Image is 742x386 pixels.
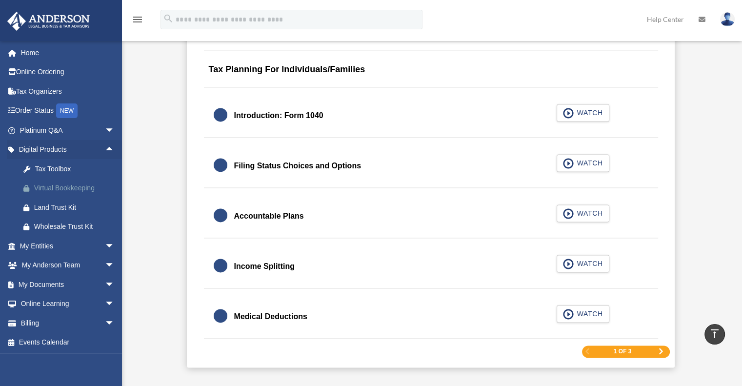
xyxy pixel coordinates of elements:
[7,101,129,121] a: Order StatusNEW
[557,305,609,323] button: WATCH
[14,179,129,198] a: Virtual Bookkeeping
[709,328,721,340] i: vertical_align_top
[234,209,304,223] div: Accountable Plans
[7,333,129,352] a: Events Calendar
[105,313,124,333] span: arrow_drop_down
[105,121,124,141] span: arrow_drop_down
[574,259,602,268] span: WATCH
[7,62,129,82] a: Online Ordering
[105,140,124,160] span: arrow_drop_up
[720,12,735,26] img: User Pic
[214,104,648,127] a: Introduction: Form 1040 WATCH
[14,159,129,179] a: Tax Toolbox
[34,163,117,175] div: Tax Toolbox
[7,275,129,294] a: My Documentsarrow_drop_down
[234,159,361,173] div: Filing Status Choices and Options
[614,348,632,354] span: 1 of 3
[7,121,129,140] a: Platinum Q&Aarrow_drop_down
[56,103,78,118] div: NEW
[214,305,648,328] a: Medical Deductions WATCH
[574,208,602,218] span: WATCH
[105,236,124,256] span: arrow_drop_down
[7,43,129,62] a: Home
[574,309,602,319] span: WATCH
[132,14,143,25] i: menu
[105,256,124,276] span: arrow_drop_down
[132,17,143,25] a: menu
[14,198,129,217] a: Land Trust Kit
[214,204,648,228] a: Accountable Plans WATCH
[34,221,117,233] div: Wholesale Trust Kit
[214,154,648,178] a: Filing Status Choices and Options WATCH
[105,294,124,314] span: arrow_drop_down
[204,57,658,88] div: Tax Planning For Individuals/Families
[163,13,174,24] i: search
[557,104,609,122] button: WATCH
[557,204,609,222] button: WATCH
[557,255,609,272] button: WATCH
[214,255,648,278] a: Income Splitting WATCH
[234,310,307,324] div: Medical Deductions
[557,154,609,172] button: WATCH
[234,109,323,122] div: Introduction: Form 1040
[7,140,129,160] a: Digital Productsarrow_drop_up
[574,108,602,118] span: WATCH
[4,12,93,31] img: Anderson Advisors Platinum Portal
[7,313,129,333] a: Billingarrow_drop_down
[34,182,117,194] div: Virtual Bookkeeping
[105,275,124,295] span: arrow_drop_down
[7,236,129,256] a: My Entitiesarrow_drop_down
[34,202,117,214] div: Land Trust Kit
[704,324,725,345] a: vertical_align_top
[234,260,295,273] div: Income Splitting
[7,81,129,101] a: Tax Organizers
[574,158,602,168] span: WATCH
[7,256,129,275] a: My Anderson Teamarrow_drop_down
[14,217,129,237] a: Wholesale Trust Kit
[7,294,129,314] a: Online Learningarrow_drop_down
